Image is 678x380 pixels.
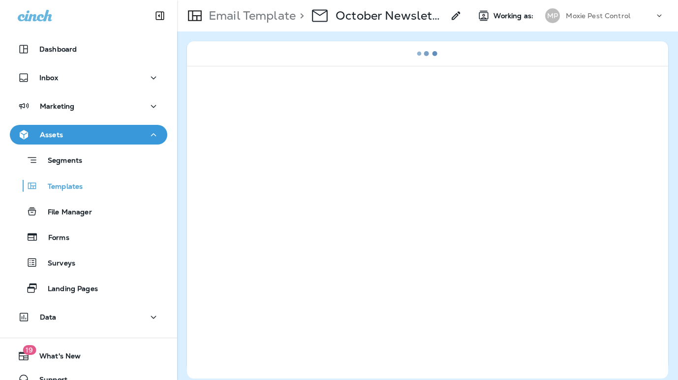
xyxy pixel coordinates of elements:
[30,352,81,364] span: What's New
[38,285,98,294] p: Landing Pages
[38,208,92,217] p: File Manager
[10,307,167,327] button: Data
[10,39,167,59] button: Dashboard
[40,131,63,139] p: Assets
[296,8,304,23] p: >
[40,313,57,321] p: Data
[205,8,296,23] p: Email Template
[10,125,167,145] button: Assets
[10,149,167,171] button: Segments
[545,8,560,23] div: MP
[40,102,74,110] p: Marketing
[10,201,167,222] button: File Manager
[493,12,535,20] span: Working as:
[336,8,444,23] p: October Newsletter
[10,175,167,196] button: Templates
[10,278,167,298] button: Landing Pages
[10,68,167,88] button: Inbox
[39,74,58,82] p: Inbox
[10,227,167,247] button: Forms
[146,6,174,26] button: Collapse Sidebar
[38,182,83,192] p: Templates
[10,252,167,273] button: Surveys
[38,259,75,268] p: Surveys
[38,234,69,243] p: Forms
[10,96,167,116] button: Marketing
[39,45,77,53] p: Dashboard
[566,12,630,20] p: Moxie Pest Control
[38,156,82,166] p: Segments
[10,346,167,366] button: 19What's New
[23,345,36,355] span: 19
